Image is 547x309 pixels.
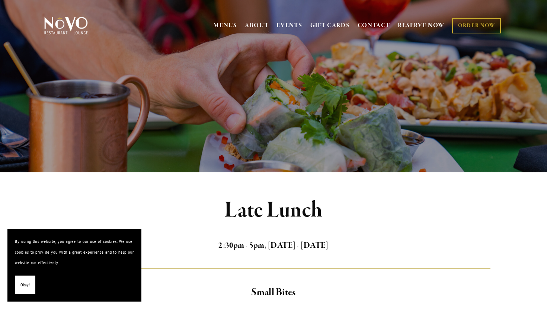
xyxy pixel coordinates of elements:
a: ABOUT [245,22,269,29]
img: Novo Restaurant &amp; Lounge [43,16,89,35]
strong: 2:30pm - 5pm, [DATE] - [DATE] [218,240,329,251]
a: RESERVE NOW [398,19,445,33]
strong: Small Bites [251,286,295,299]
button: Okay! [15,276,35,295]
a: EVENTS [276,22,302,29]
p: By using this website, you agree to our use of cookies. We use cookies to provide you with a grea... [15,236,134,268]
section: Cookie banner [7,229,141,302]
a: CONTACT [358,19,390,33]
a: MENUS [214,22,237,29]
span: Okay! [20,280,30,290]
a: GIFT CARDS [310,19,350,33]
a: ORDER NOW [452,18,501,33]
strong: Late Lunch [224,196,323,224]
